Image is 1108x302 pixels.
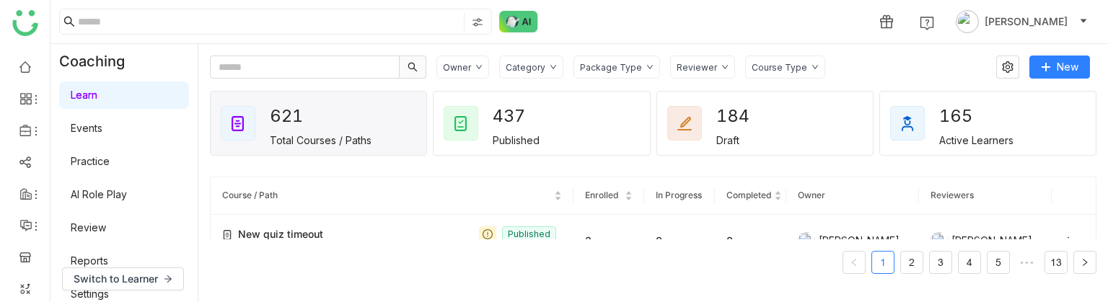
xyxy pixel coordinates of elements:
a: Reports [71,254,108,267]
span: Enrolled [585,190,618,200]
a: 5 [988,252,1009,273]
a: Events [71,122,102,134]
button: Switch to Learner [62,267,184,290]
img: help.svg [920,16,934,30]
div: [PERSON_NAME] [931,232,1040,249]
li: 13 [1045,251,1068,274]
img: draft_courses.svg [676,115,693,132]
a: Practice [71,155,110,167]
span: Reviewers [931,190,974,200]
div: 184 [716,101,768,131]
a: 13 [1045,252,1067,273]
img: logo [12,10,38,36]
div: 165 [939,101,991,131]
img: published_courses.svg [452,115,470,132]
div: Owner [443,62,471,73]
span: ••• [1016,251,1039,274]
span: Switch to Learner [74,271,158,287]
img: create-new-course.svg [222,230,232,240]
a: 4 [959,252,980,273]
span: Owner [798,190,825,200]
img: active_learners.svg [899,115,916,132]
span: Completed [726,190,771,200]
img: 684a9b6bde261c4b36a3d2e3 [798,232,815,249]
div: Total Courses / Paths [270,134,371,146]
div: Published [493,134,540,146]
img: search-type.svg [472,17,483,28]
li: 2 [900,251,923,274]
td: 0 [644,215,715,268]
span: New quiz timeout [238,226,323,242]
li: 3 [929,251,952,274]
button: Previous Page [843,251,866,274]
div: [PERSON_NAME] [798,232,907,249]
a: AI Role Play [71,188,127,200]
button: Next Page [1073,251,1096,274]
img: 684a9b6bde261c4b36a3d2e3 [931,232,948,249]
div: Course Type [752,62,807,73]
a: 2 [901,252,923,273]
a: 1 [872,252,894,273]
div: Category [506,62,545,73]
a: 3 [930,252,951,273]
td: 2 [573,215,644,268]
nz-tag: Published [502,226,556,242]
span: [PERSON_NAME] [985,14,1068,30]
button: [PERSON_NAME] [953,10,1091,33]
td: 0 [715,215,786,268]
img: avatar [956,10,979,33]
li: 5 [987,251,1010,274]
button: New [1029,55,1090,79]
div: 621 [270,101,322,131]
li: Next 5 Pages [1016,251,1039,274]
a: Settings [71,288,109,300]
div: 437 [493,101,545,131]
a: Learn [71,89,97,101]
span: In Progress [656,190,702,200]
img: total_courses.svg [229,115,247,132]
div: Reviewer [677,62,717,73]
div: Draft [716,134,739,146]
div: Package Type [580,62,642,73]
img: ask-buddy-normal.svg [499,11,538,32]
div: Coaching [50,44,146,79]
li: 1 [871,251,894,274]
a: Review [71,221,106,234]
span: Course / Path [222,190,278,200]
div: Active Learners [939,134,1014,146]
span: New [1057,59,1078,75]
li: 4 [958,251,981,274]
